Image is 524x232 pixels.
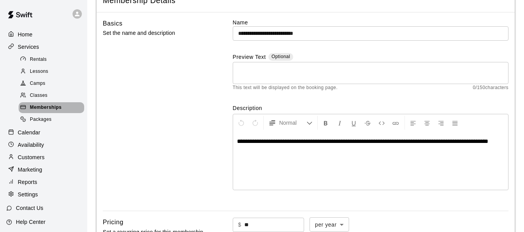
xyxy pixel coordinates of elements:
[19,102,84,113] div: Memberships
[6,164,81,175] a: Marketing
[103,217,123,227] h6: Pricing
[19,90,87,102] a: Classes
[19,53,87,65] a: Rentals
[19,78,87,90] a: Camps
[473,84,508,92] span: 0 / 150 characters
[238,221,241,229] p: $
[16,218,45,226] p: Help Center
[18,191,38,198] p: Settings
[6,176,81,188] a: Reports
[6,189,81,200] a: Settings
[272,54,290,59] span: Optional
[319,116,332,130] button: Format Bold
[18,129,40,136] p: Calendar
[103,28,208,38] p: Set the name and description
[361,116,374,130] button: Format Strikethrough
[19,66,84,77] div: Lessons
[6,139,81,151] a: Availability
[30,116,52,124] span: Packages
[6,151,81,163] a: Customers
[19,102,87,114] a: Memberships
[30,80,45,88] span: Camps
[420,116,434,130] button: Center Align
[19,114,87,126] a: Packages
[233,84,338,92] span: This text will be displayed on the booking page.
[333,116,346,130] button: Format Italics
[18,153,45,161] p: Customers
[434,116,448,130] button: Right Align
[310,217,349,232] div: per year
[233,19,508,26] label: Name
[235,116,248,130] button: Undo
[19,78,84,89] div: Camps
[16,204,43,212] p: Contact Us
[389,116,402,130] button: Insert Link
[249,116,262,130] button: Redo
[233,104,508,112] label: Description
[30,104,62,112] span: Memberships
[18,166,42,174] p: Marketing
[265,116,316,130] button: Formatting Options
[30,68,48,76] span: Lessons
[103,19,123,29] h6: Basics
[18,178,37,186] p: Reports
[30,56,47,64] span: Rentals
[6,127,81,138] a: Calendar
[406,116,420,130] button: Left Align
[19,114,84,125] div: Packages
[375,116,388,130] button: Insert Code
[18,31,33,38] p: Home
[19,54,84,65] div: Rentals
[30,92,47,100] span: Classes
[19,65,87,77] a: Lessons
[279,119,306,127] span: Normal
[448,116,462,130] button: Justify Align
[233,53,266,62] label: Preview Text
[18,43,39,51] p: Services
[6,41,81,53] a: Services
[18,141,44,149] p: Availability
[347,116,360,130] button: Format Underline
[6,29,81,40] a: Home
[19,90,84,101] div: Classes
